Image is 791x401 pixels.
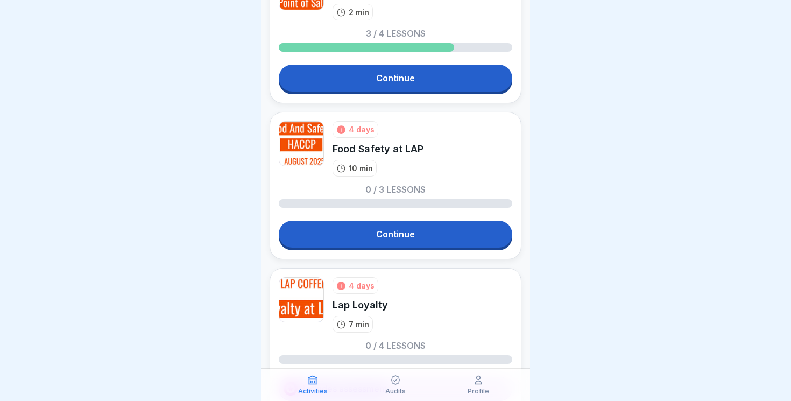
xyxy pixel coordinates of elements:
[349,6,369,18] p: 2 min
[279,65,512,92] a: Continue
[279,277,324,322] img: f50nzvx4ss32m6aoab4l0s5i.png
[349,280,375,291] div: 4 days
[298,388,328,395] p: Activities
[468,388,489,395] p: Profile
[365,341,426,350] p: 0 / 4 lessons
[333,298,388,312] div: Lap Loyalty
[349,124,375,135] div: 4 days
[279,221,512,248] a: Continue
[385,388,406,395] p: Audits
[279,121,324,166] img: x361whyuq7nogn2y6dva7jo9.png
[333,142,423,156] div: Food Safety at LAP
[365,185,426,194] p: 0 / 3 lessons
[349,163,373,174] p: 10 min
[349,319,369,330] p: 7 min
[366,29,426,38] p: 3 / 4 lessons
